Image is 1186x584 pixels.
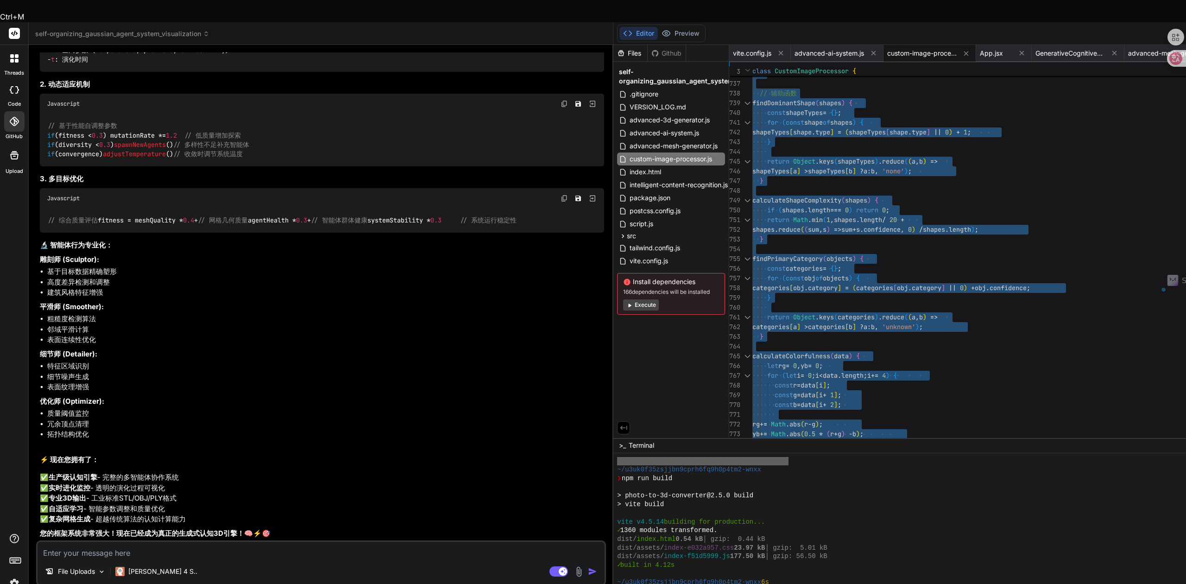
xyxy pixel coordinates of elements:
[860,167,864,175] span: ?
[901,216,904,224] span: +
[767,264,786,273] span: const
[823,225,826,234] span: s
[729,264,740,273] div: 756
[629,205,681,216] span: postcss.config.js
[834,313,838,321] span: (
[864,167,867,175] span: a
[98,568,106,576] img: Pick Models
[115,567,125,576] img: Claude 4 Sonnet
[801,225,804,234] span: (
[648,49,686,58] div: Github
[967,128,971,136] span: ;
[908,313,912,321] span: (
[841,225,852,234] span: sum
[767,206,775,214] span: if
[804,118,823,127] span: shape
[845,206,849,214] span: 0
[629,166,662,178] span: index.html
[786,264,823,273] span: categories
[882,216,886,224] span: /
[927,128,930,136] span: ]
[886,128,889,136] span: [
[619,27,658,40] button: Editor
[8,100,21,108] label: code
[752,128,789,136] span: shapeTypes
[856,216,860,224] span: .
[849,206,852,214] span: )
[460,216,517,225] span: // 系统运行稳定性
[930,313,938,321] span: =>
[812,128,815,136] span: .
[767,313,789,321] span: return
[572,97,585,110] button: Save file
[40,241,113,249] strong: 🔬 智能体行为专业化：
[915,313,919,321] span: ,
[40,255,99,264] strong: 雕刻师 (Sculptor):
[48,122,117,130] span: // 基于性能自调整参数
[823,274,849,282] span: objects
[47,195,80,202] span: Javascript
[949,284,956,292] span: ||
[852,254,856,263] span: )
[904,313,908,321] span: (
[838,157,875,165] span: shapeTypes
[767,138,771,146] span: }
[198,216,248,225] span: // 网格几何质量
[741,215,753,225] div: Click to collapse the range.
[184,131,241,140] span: // 低质量增加探索
[889,128,908,136] span: shape
[815,99,819,107] span: (
[729,215,740,225] div: 751
[572,192,585,205] button: Save file
[629,179,729,190] span: intelligent-content-recognition.js
[40,174,83,183] strong: 3. 多目标优化
[845,284,849,292] span: =
[778,225,801,234] span: reduce
[767,293,771,302] span: }
[729,137,740,147] div: 743
[51,56,55,64] span: t
[103,150,166,159] span: adjustTemperature
[882,157,904,165] span: reduce
[875,167,878,175] span: ,
[934,128,941,136] span: ||
[845,128,849,136] span: (
[47,267,604,277] li: 基于目标数据精确塑形
[752,225,775,234] span: shapes
[311,216,367,225] span: // 智能体群体健康
[852,118,856,127] span: )
[561,195,568,202] img: copy
[897,284,908,292] span: obj
[849,99,852,107] span: {
[823,216,826,224] span: (
[574,566,584,577] img: attachment
[804,206,808,214] span: .
[804,284,808,292] span: .
[47,140,55,149] span: if
[588,567,597,576] img: icon
[793,167,797,175] span: a
[886,206,889,214] span: ;
[923,225,945,234] span: shapes
[826,254,852,263] span: objects
[849,274,852,282] span: )
[1027,284,1030,292] span: ;
[804,225,808,234] span: (
[986,284,990,292] span: .
[980,49,1003,58] span: App.jsx
[629,102,687,113] span: VERSION_LOG.md
[793,284,804,292] span: obj
[815,313,819,321] span: .
[40,80,90,89] strong: 2. 动态适应机制
[629,114,711,126] span: advanced-3d-generator.js
[908,167,912,175] span: ;
[819,157,834,165] span: keys
[838,284,841,292] span: ]
[623,288,719,296] span: 166 dependencies will be installed
[889,216,897,224] span: 20
[6,167,23,175] label: Upload
[767,216,789,224] span: return
[741,157,753,166] div: Click to collapse the range.
[838,128,841,136] span: =
[823,118,830,127] span: of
